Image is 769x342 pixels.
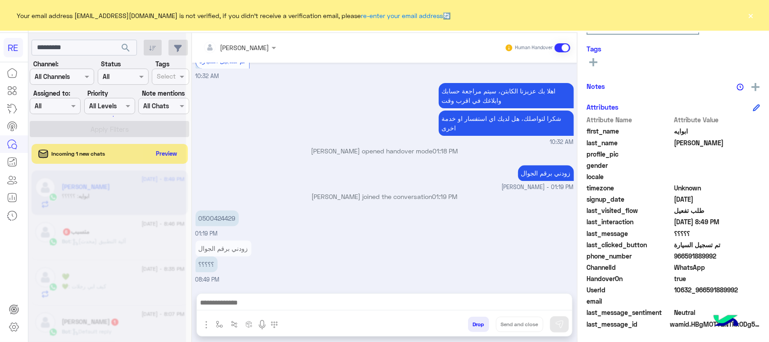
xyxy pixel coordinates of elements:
span: تم تسجيل السيارة [199,57,246,65]
span: email [587,296,673,306]
h6: Attributes [587,103,619,111]
img: hulul-logo.png [710,306,742,337]
h6: Tags [587,45,760,53]
button: × [746,11,755,20]
img: send message [555,320,564,329]
span: last_visited_flow [587,206,673,215]
img: make a call [271,321,278,328]
span: 2023-08-21T14:37:37.633Z [674,194,760,204]
button: Send and close [496,317,543,332]
img: notes [737,83,744,91]
p: 2/9/2025, 1:19 PM [196,210,239,226]
span: null [674,172,760,181]
span: [PERSON_NAME] - 01:19 PM [502,183,574,192]
span: true [674,274,760,283]
span: gender [587,161,673,170]
span: signup_date [587,194,673,204]
span: UserId [587,285,673,295]
button: Trigger scenario [227,317,242,332]
button: create order [242,317,257,332]
span: تم تسجيل السيارة [674,240,760,250]
span: HandoverOn [587,274,673,283]
span: last_message [587,229,673,238]
div: Select [155,71,176,83]
img: send attachment [201,319,212,330]
span: 2 [674,263,760,272]
div: loading... [99,108,115,124]
span: ChannelId [587,263,673,272]
span: 01:19 PM [196,230,218,237]
span: null [674,161,760,170]
span: first_name [587,126,673,136]
span: ؟؟؟؟؟ [674,229,760,238]
span: last_message_id [587,319,668,329]
p: 2/9/2025, 10:32 AM [439,111,574,136]
p: 2/9/2025, 10:32 AM [439,83,574,108]
span: 10632_966591889992 [674,285,760,295]
span: 966591889992 [674,251,760,261]
span: 0 [674,308,760,317]
p: [PERSON_NAME] opened handover mode [196,146,574,156]
span: الرشيدي [674,138,760,148]
span: طلب تفعيل [674,206,760,215]
p: 2/9/2025, 8:49 PM [196,256,218,272]
img: select flow [216,321,223,328]
span: 2025-09-02T17:49:36.326Z [674,217,760,226]
span: wamid.HBgMOTY2NTkxODg5OTkyFQIAEhggMjExNzA2RTk1NEUzRDk4QTU1N0Q4NTM4QkM3MzY2RDEA [670,319,760,329]
span: locale [587,172,673,181]
h6: Notes [587,82,605,90]
p: 2/9/2025, 8:49 PM [196,240,251,256]
span: ابوايه [674,126,760,136]
span: Attribute Value [674,115,760,125]
span: 10:32 AM [550,138,574,147]
span: last_clicked_button [587,240,673,250]
button: Drop [468,317,489,332]
button: select flow [212,317,227,332]
span: Your email address [EMAIL_ADDRESS][DOMAIN_NAME] is not verified, if you didn't receive a verifica... [17,11,451,20]
span: timezone [587,183,673,193]
span: 01:18 PM [433,147,458,155]
span: null [674,296,760,306]
small: Human Handover [515,44,553,51]
span: phone_number [587,251,673,261]
span: 08:49 PM [196,276,220,283]
span: profile_pic [587,149,673,159]
div: RE [4,38,23,57]
span: Unknown [674,183,760,193]
span: last_message_sentiment [587,308,673,317]
a: re-enter your email address [361,12,443,19]
p: 2/9/2025, 1:19 PM [518,165,574,181]
img: send voice note [257,319,268,330]
p: [PERSON_NAME] joined the conversation [196,192,574,201]
span: last_interaction [587,217,673,226]
img: create order [246,321,253,328]
img: add [751,83,760,91]
span: last_name [587,138,673,148]
span: Attribute Name [587,115,673,125]
span: 10:32 AM [196,73,219,79]
span: 01:19 PM [432,193,458,200]
img: Trigger scenario [231,321,238,328]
